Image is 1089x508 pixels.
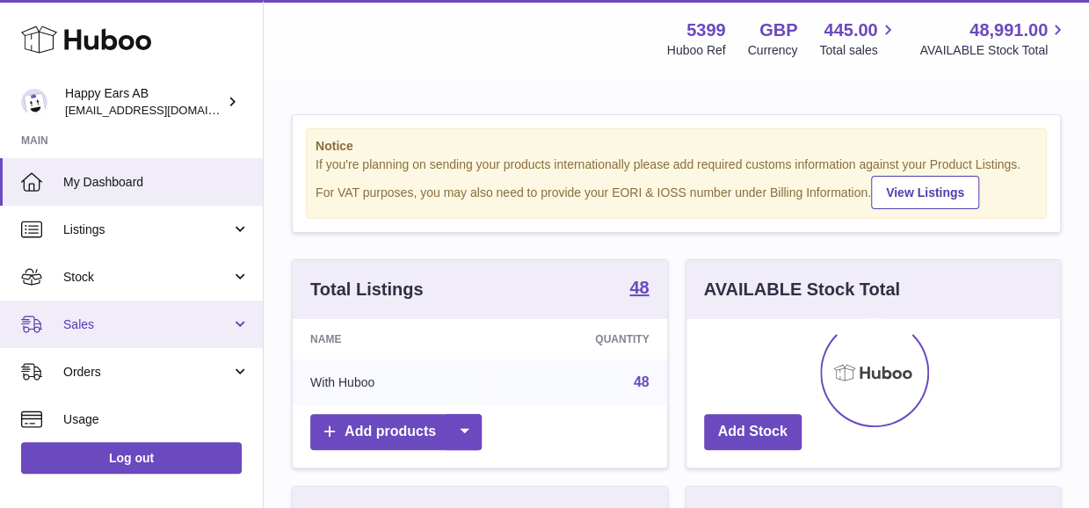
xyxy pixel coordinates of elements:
a: Log out [21,442,242,474]
a: Add products [310,414,482,450]
h3: Total Listings [310,278,424,301]
span: Stock [63,269,231,286]
span: 48,991.00 [969,18,1048,42]
a: 445.00 Total sales [819,18,897,59]
span: [EMAIL_ADDRESS][DOMAIN_NAME] [65,103,258,117]
span: Usage [63,411,250,428]
a: 48 [629,279,649,300]
div: If you're planning on sending your products internationally please add required customs informati... [316,156,1037,209]
span: Total sales [819,42,897,59]
a: 48,991.00 AVAILABLE Stock Total [919,18,1068,59]
span: My Dashboard [63,174,250,191]
div: Huboo Ref [667,42,726,59]
a: View Listings [871,176,979,209]
strong: GBP [759,18,797,42]
span: Orders [63,364,231,381]
td: With Huboo [293,359,490,405]
th: Quantity [490,319,666,359]
div: Currency [748,42,798,59]
a: Add Stock [704,414,802,450]
h3: AVAILABLE Stock Total [704,278,900,301]
strong: Notice [316,138,1037,155]
div: Happy Ears AB [65,85,223,119]
span: Sales [63,316,231,333]
a: 48 [634,374,650,389]
span: AVAILABLE Stock Total [919,42,1068,59]
strong: 48 [629,279,649,296]
span: 445.00 [824,18,877,42]
span: Listings [63,221,231,238]
th: Name [293,319,490,359]
strong: 5399 [686,18,726,42]
img: 3pl@happyearsearplugs.com [21,89,47,115]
